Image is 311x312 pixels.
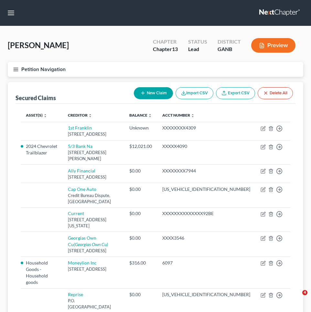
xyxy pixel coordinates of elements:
[68,266,119,272] div: [STREET_ADDRESS]
[218,38,241,46] div: District
[129,210,152,217] div: $0.00
[162,291,250,298] div: [US_VEHICLE_IDENTIFICATION_NUMBER]
[162,143,250,150] div: XXXXX4090
[129,260,152,266] div: $316.00
[129,291,152,298] div: $0.00
[162,125,250,131] div: XXXXXXXX4309
[68,217,119,229] div: [STREET_ADDRESS][US_STATE]
[68,131,119,137] div: [STREET_ADDRESS]
[129,235,152,241] div: $0.00
[8,62,303,77] button: Petition Navigation
[26,143,58,156] li: 2024 Chevrolet Trailblazer
[188,46,207,53] div: Lead
[129,168,152,174] div: $0.00
[172,46,178,52] span: 13
[162,235,250,241] div: XXXX3546
[16,94,56,102] div: Secured Claims
[162,186,250,192] div: [US_VEHICLE_IDENTIFICATION_NUMBER]
[258,87,293,99] button: Delete All
[153,46,178,53] div: Chapter
[88,114,92,118] i: unfold_more
[68,235,108,247] a: Georgias Own Cu(Georgias Own Cu)
[218,46,241,53] div: GANB
[176,87,213,99] button: Import CSV
[68,186,96,192] a: Cap One Auto
[8,40,69,50] span: [PERSON_NAME]
[68,298,119,310] div: P.O. [GEOGRAPHIC_DATA]
[26,113,47,118] a: Asset(s) unfold_more
[162,260,250,266] div: 6097
[68,174,119,180] div: [STREET_ADDRESS]
[129,125,152,131] div: Unknown
[289,290,305,306] iframe: Intercom live chat
[68,125,92,130] a: 1st Franklin
[216,87,255,99] a: Export CSV
[302,290,307,295] span: 4
[134,87,173,99] button: New Claim
[68,248,119,254] div: [STREET_ADDRESS]
[129,143,152,150] div: $12,021.00
[162,210,250,217] div: XXXXXXXXXXXXXX92BE
[162,113,195,118] a: Acct Number unfold_more
[162,168,250,174] div: XXXXXXXX7944
[129,186,152,192] div: $0.00
[68,113,92,118] a: Creditor unfold_more
[68,168,95,173] a: Ally Financial
[68,260,97,265] a: Moneylion Inc
[148,114,152,118] i: unfold_more
[74,242,108,247] i: (Georgias Own Cu)
[68,292,83,297] a: Reprise
[153,38,178,46] div: Chapter
[191,114,195,118] i: unfold_more
[26,260,58,286] li: Household Goods - Household goods
[68,150,119,161] div: [STREET_ADDRESS][PERSON_NAME]
[68,211,84,216] a: Current
[188,38,207,46] div: Status
[68,143,92,149] a: 5/3 Bank Na
[68,192,119,204] div: Credit Bureau Dispute, [GEOGRAPHIC_DATA]
[129,113,152,118] a: Balance unfold_more
[251,38,295,53] button: Preview
[43,114,47,118] i: unfold_more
